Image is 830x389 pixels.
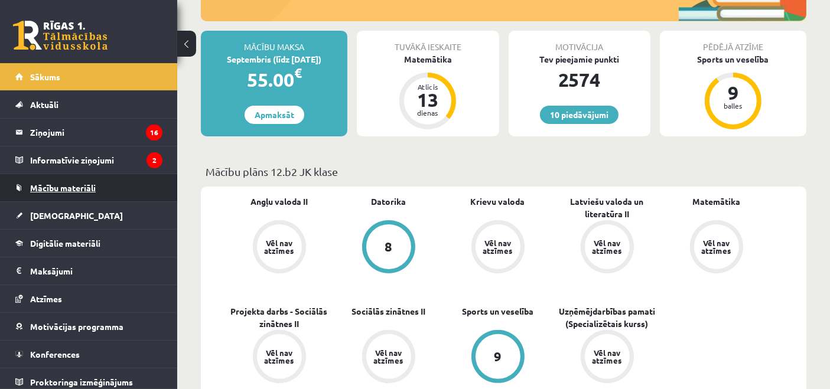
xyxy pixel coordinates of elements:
[662,220,771,276] a: Vēl nav atzīmes
[15,341,162,368] a: Konferences
[357,53,499,66] div: Matemātika
[552,195,662,220] a: Latviešu valoda un literatūra II
[410,109,445,116] div: dienas
[552,330,662,385] a: Vēl nav atzīmes
[462,305,533,318] a: Sports un veselība
[481,239,515,254] div: Vēl nav atzīmes
[660,31,806,53] div: Pēdējā atzīme
[509,31,650,53] div: Motivācija
[509,53,650,66] div: Tev pieejamie punkti
[245,106,304,124] a: Apmaksāt
[13,21,108,50] a: Rīgas 1. Tālmācības vidusskola
[30,257,162,285] legend: Maksājumi
[146,125,162,140] i: 16
[591,239,624,254] div: Vēl nav atzīmes
[224,220,334,276] a: Vēl nav atzīmes
[334,330,443,385] a: Vēl nav atzīmes
[224,330,334,385] a: Vēl nav atzīmes
[206,164,802,179] p: Mācību plāns 12.b2 JK klase
[700,239,733,254] div: Vēl nav atzīmes
[540,106,619,124] a: 10 piedāvājumi
[509,66,650,94] div: 2574
[443,220,552,276] a: Vēl nav atzīmes
[30,182,96,193] span: Mācību materiāli
[30,321,123,332] span: Motivācijas programma
[357,31,499,53] div: Tuvākā ieskaite
[30,293,62,304] span: Atzīmes
[351,305,425,318] a: Sociālās zinātnes II
[15,313,162,340] a: Motivācijas programma
[15,257,162,285] a: Maksājumi
[552,305,662,330] a: Uzņēmējdarbības pamati (Specializētais kurss)
[334,220,443,276] a: 8
[30,349,80,359] span: Konferences
[371,195,406,208] a: Datorika
[660,53,806,131] a: Sports un veselība 9 balles
[443,330,552,385] a: 9
[224,305,334,330] a: Projekta darbs - Sociālās zinātnes II
[30,71,60,82] span: Sākums
[15,202,162,229] a: [DEMOGRAPHIC_DATA]
[201,53,347,66] div: Septembris (līdz [DATE])
[552,220,662,276] a: Vēl nav atzīmes
[357,53,499,131] a: Matemātika Atlicis 13 dienas
[294,64,302,81] span: €
[715,83,751,102] div: 9
[372,349,405,364] div: Vēl nav atzīmes
[15,174,162,201] a: Mācību materiāli
[15,119,162,146] a: Ziņojumi16
[201,66,347,94] div: 55.00
[15,146,162,174] a: Informatīvie ziņojumi2
[263,349,296,364] div: Vēl nav atzīmes
[385,240,392,253] div: 8
[715,102,751,109] div: balles
[30,119,162,146] legend: Ziņojumi
[30,99,58,110] span: Aktuāli
[471,195,525,208] a: Krievu valoda
[263,239,296,254] div: Vēl nav atzīmes
[15,91,162,118] a: Aktuāli
[494,350,502,363] div: 9
[15,285,162,312] a: Atzīmes
[591,349,624,364] div: Vēl nav atzīmes
[15,63,162,90] a: Sākums
[660,53,806,66] div: Sports un veselība
[30,238,100,249] span: Digitālie materiāli
[147,152,162,168] i: 2
[410,83,445,90] div: Atlicis
[250,195,308,208] a: Angļu valoda II
[201,31,347,53] div: Mācību maksa
[692,195,740,208] a: Matemātika
[30,377,133,387] span: Proktoringa izmēģinājums
[410,90,445,109] div: 13
[30,210,123,221] span: [DEMOGRAPHIC_DATA]
[30,146,162,174] legend: Informatīvie ziņojumi
[15,230,162,257] a: Digitālie materiāli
